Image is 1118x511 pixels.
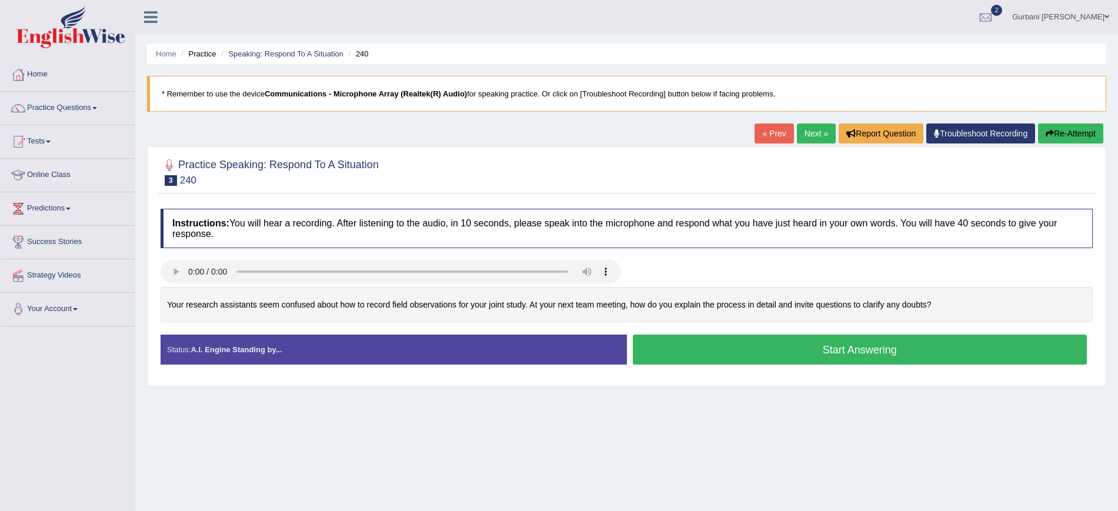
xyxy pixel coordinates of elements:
a: Your Account [1,293,135,322]
a: Online Class [1,159,135,188]
a: Success Stories [1,226,135,255]
a: Practice Questions [1,92,135,121]
a: Strategy Videos [1,259,135,289]
a: Troubleshoot Recording [926,123,1035,143]
h2: Practice Speaking: Respond To A Situation [161,156,379,186]
span: 2 [991,5,1003,16]
button: Re-Attempt [1038,123,1103,143]
li: 240 [346,48,369,59]
div: Status: [161,335,627,365]
a: Next » [797,123,836,143]
b: Instructions: [172,218,229,228]
a: Predictions [1,192,135,222]
small: 240 [180,175,196,186]
li: Practice [178,48,216,59]
a: Speaking: Respond To A Situation [228,49,343,58]
blockquote: * Remember to use the device for speaking practice. Or click on [Troubleshoot Recording] button b... [147,76,1106,112]
a: « Prev [755,123,793,143]
a: Tests [1,125,135,155]
a: Home [1,58,135,88]
div: Your research assistants seem confused about how to record field observations for your joint stud... [161,287,1093,323]
strong: A.I. Engine Standing by... [191,345,282,354]
b: Communications - Microphone Array (Realtek(R) Audio) [265,89,467,98]
button: Report Question [839,123,923,143]
span: 3 [165,175,177,186]
button: Start Answering [633,335,1087,365]
a: Home [156,49,176,58]
h4: You will hear a recording. After listening to the audio, in 10 seconds, please speak into the mic... [161,209,1093,248]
